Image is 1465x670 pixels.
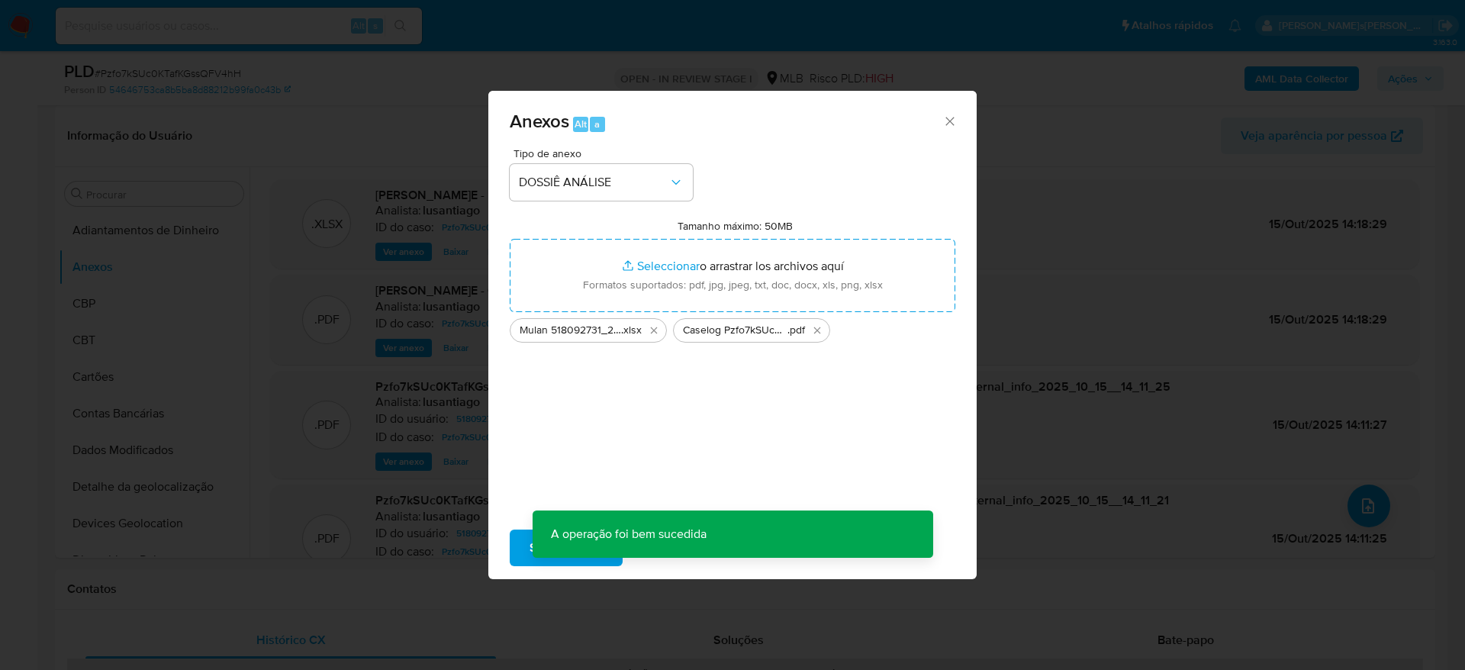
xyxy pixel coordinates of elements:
button: Eliminar Mulan 518092731_2025_10_15_09_56_13.xlsx [645,321,663,340]
button: DOSSIÊ ANÁLISE [510,164,693,201]
span: Subir arquivo [530,531,603,565]
span: a [594,117,600,131]
p: A operação foi bem sucedida [533,511,725,558]
span: Alt [575,117,587,131]
span: Caselog Pzfo7kSUc0KTafKGssQFV4hH_2025_10_15_10_00_01 [683,323,787,338]
ul: Archivos seleccionados [510,312,955,343]
button: Subir arquivo [510,530,623,566]
span: Tipo de anexo [514,148,697,159]
label: Tamanho máximo: 50MB [678,219,793,233]
span: .pdf [787,323,805,338]
span: Mulan 518092731_2025_10_15_09_56_13 [520,323,621,338]
span: Anexos [510,108,569,134]
button: Cerrar [942,114,956,127]
span: .xlsx [621,323,642,338]
span: DOSSIÊ ANÁLISE [519,175,668,190]
button: Eliminar Caselog Pzfo7kSUc0KTafKGssQFV4hH_2025_10_15_10_00_01.pdf [808,321,826,340]
span: Cancelar [649,531,698,565]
